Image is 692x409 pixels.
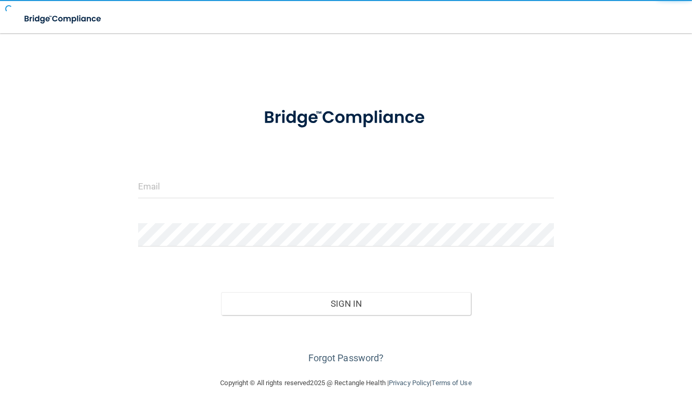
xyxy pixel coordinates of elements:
button: Sign In [221,292,471,315]
div: Copyright © All rights reserved 2025 @ Rectangle Health | | [157,366,536,400]
img: bridge_compliance_login_screen.278c3ca4.svg [246,96,446,140]
img: bridge_compliance_login_screen.278c3ca4.svg [16,8,111,30]
input: Email [138,175,554,198]
a: Privacy Policy [389,379,430,387]
a: Terms of Use [431,379,471,387]
a: Forgot Password? [308,352,384,363]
